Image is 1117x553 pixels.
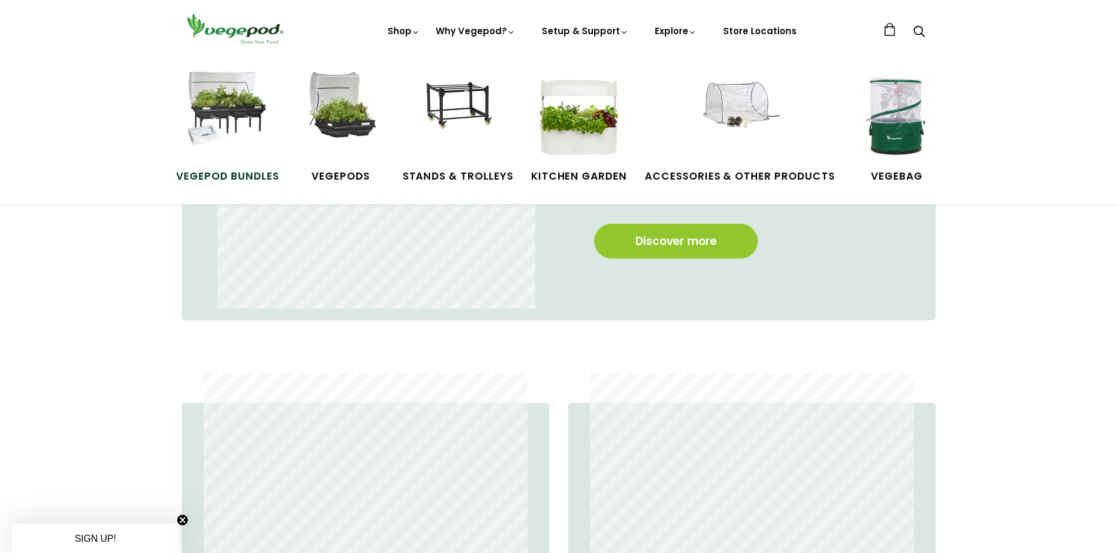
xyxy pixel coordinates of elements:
span: VegeBag [853,169,941,184]
a: Discover more [594,224,758,259]
span: Accessories & Other Products [645,169,835,184]
a: Setup & Support [542,25,629,37]
a: VegeBag [853,72,941,184]
a: Why Vegepod? [436,25,516,37]
img: Kitchen Garden [535,72,623,160]
a: Vegepod Bundles [176,72,279,184]
span: Vegepods [297,169,385,184]
a: Shop [387,25,420,70]
a: Store Locations [723,25,797,37]
span: SIGN UP! [75,534,116,544]
img: Accessories & Other Products [695,72,784,160]
img: Raised Garden Kits [297,72,385,160]
img: VegeBag [853,72,941,160]
img: Stands & Trolleys [414,72,502,160]
a: Vegepods [297,72,385,184]
a: Search [913,27,925,39]
img: Vegepod [182,12,288,45]
a: Explore [655,25,697,37]
img: Vegepod Bundles [183,72,271,160]
a: Accessories & Other Products [645,72,835,184]
div: SIGN UP!Close teaser [12,524,179,553]
span: Vegepod Bundles [176,169,279,184]
span: Stands & Trolleys [403,169,513,184]
button: Close teaser [177,514,188,526]
a: Kitchen Garden [531,72,627,184]
span: Kitchen Garden [531,169,627,184]
a: Stands & Trolleys [403,72,513,184]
